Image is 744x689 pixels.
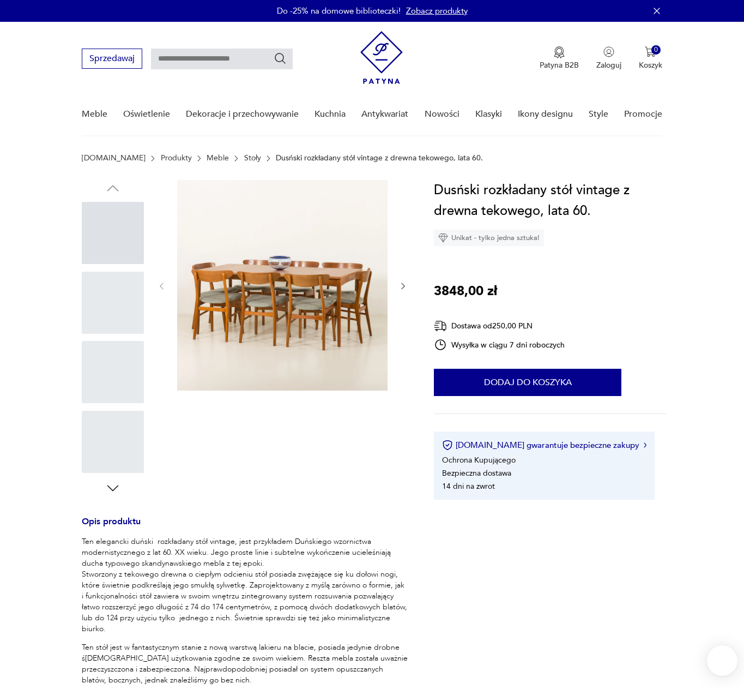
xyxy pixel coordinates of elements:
div: 0 [651,45,661,55]
img: Ikonka użytkownika [603,46,614,57]
a: Oświetlenie [123,93,170,135]
h1: Dusński rozkładany stół vintage z drewna tekowego, lata 60. [434,180,666,221]
p: 3848,00 zł [434,281,497,302]
a: Antykwariat [361,93,408,135]
p: Koszyk [639,60,662,70]
div: Dostawa od 250,00 PLN [434,319,565,333]
li: Bezpieczna dostawa [442,468,511,478]
button: Zaloguj [596,46,621,70]
a: Produkty [161,154,192,163]
button: Sprzedawaj [82,49,142,69]
a: Style [589,93,608,135]
div: Wysyłka w ciągu 7 dni roboczych [434,338,565,351]
img: Zdjęcie produktu Dusński rozkładany stół vintage z drewna tekowego, lata 60. [177,180,388,391]
a: Nowości [425,93,459,135]
li: Ochrona Kupującego [442,455,516,465]
a: Dekoracje i przechowywanie [186,93,299,135]
p: Zaloguj [596,60,621,70]
button: Szukaj [274,52,287,65]
a: Klasyki [475,93,502,135]
a: Kuchnia [314,93,346,135]
a: Sprzedawaj [82,56,142,63]
img: Ikona dostawy [434,319,447,333]
a: Zobacz produkty [406,5,468,16]
img: Ikona koszyka [645,46,656,57]
img: Patyna - sklep z meblami i dekoracjami vintage [360,31,403,84]
a: Ikona medaluPatyna B2B [540,46,579,70]
a: Stoły [244,154,261,163]
h3: Opis produktu [82,518,408,536]
a: [DOMAIN_NAME] [82,154,146,163]
p: Dusński rozkładany stół vintage z drewna tekowego, lata 60. [276,154,483,163]
p: Ten stół jest w fantastycznym stanie z nową warstwą lakieru na blacie, posiada jedynie drobne ś[D... [82,642,408,686]
button: Dodaj do koszyka [434,369,621,396]
img: Ikona diamentu [438,233,448,243]
p: Ten elegancki duński rozkładany stół vintage, jest przykładem Duńskiego wzornictwa modernistyczne... [82,536,408,634]
p: Do -25% na domowe biblioteczki! [277,5,401,16]
div: Unikat - tylko jedna sztuka! [434,230,544,246]
button: Patyna B2B [540,46,579,70]
a: Ikony designu [518,93,573,135]
p: Patyna B2B [540,60,579,70]
li: 14 dni na zwrot [442,481,495,492]
a: Meble [207,154,229,163]
img: Ikona strzałki w prawo [644,442,647,448]
button: 0Koszyk [639,46,662,70]
button: [DOMAIN_NAME] gwarantuje bezpieczne zakupy [442,440,646,451]
a: Meble [82,93,107,135]
a: Promocje [624,93,662,135]
img: Ikona medalu [554,46,565,58]
iframe: Smartsupp widget button [707,645,737,676]
img: Ikona certyfikatu [442,440,453,451]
